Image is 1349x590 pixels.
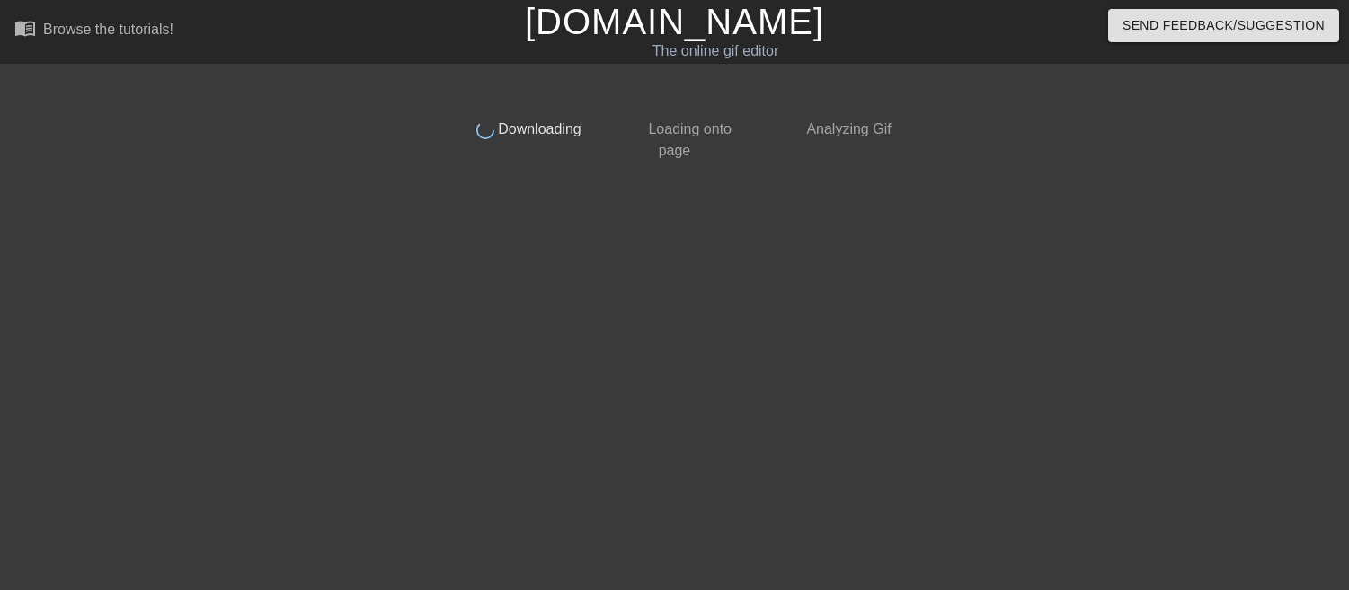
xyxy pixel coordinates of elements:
div: Browse the tutorials! [43,22,173,37]
span: Loading onto page [644,121,732,158]
div: The online gif editor [458,40,972,62]
a: Browse the tutorials! [14,17,173,45]
a: [DOMAIN_NAME] [525,2,824,41]
button: Send Feedback/Suggestion [1108,9,1339,42]
span: Send Feedback/Suggestion [1123,14,1325,37]
span: Analyzing Gif [803,121,892,136]
span: Downloading [494,121,581,136]
span: menu_book [14,17,36,39]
